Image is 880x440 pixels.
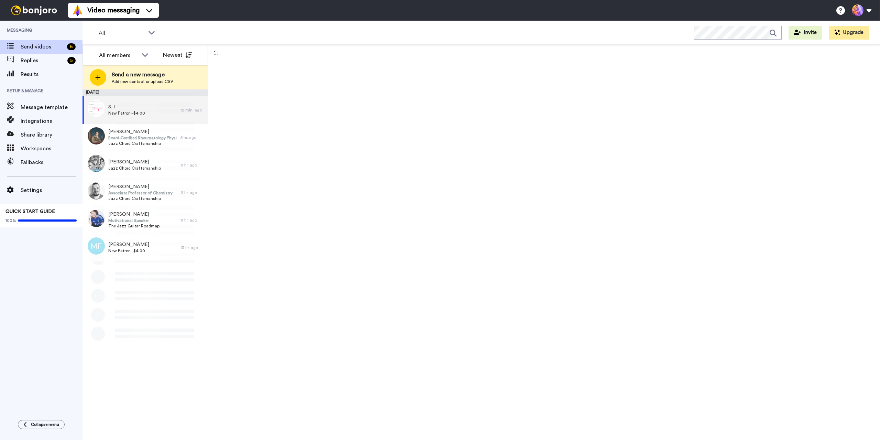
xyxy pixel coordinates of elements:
[8,6,60,15] img: bj-logo-header-white.svg
[108,190,173,196] span: Associate Professor of Chemistry
[108,241,149,248] span: [PERSON_NAME]
[108,141,177,146] span: Jazz Chord Craftsmanship
[82,89,208,96] div: [DATE]
[21,43,64,51] span: Send videos
[5,218,16,223] span: 100%
[5,209,55,214] span: QUICK START GUIDE
[88,237,105,255] img: mf.png
[18,420,65,429] button: Collapse menu
[180,162,205,168] div: 11 hr. ago
[108,104,145,110] span: S. I
[88,127,105,144] img: a26e72f6-68d8-4e2c-b45e-7915ba3ceade.jpg
[180,107,205,113] div: 12 min. ago
[108,211,159,218] span: [PERSON_NAME]
[112,71,173,79] span: Send a new message
[88,210,105,227] img: b476bb0e-7265-4db7-8024-5e6a5214090c.jpg
[31,422,59,427] span: Collapse menu
[21,144,82,153] span: Workspaces
[21,158,82,167] span: Fallbacks
[108,159,161,165] span: [PERSON_NAME]
[180,245,205,250] div: 13 hr. ago
[21,186,82,194] span: Settings
[21,131,82,139] span: Share library
[108,110,145,116] span: New Patron - $4.00
[112,79,173,84] span: Add new contact or upload CSV
[72,5,83,16] img: vm-color.svg
[88,182,105,200] img: bbcc64c6-c0ef-41d2-ac83-5cdfef173c8f.jpg
[108,196,173,201] span: Jazz Chord Craftsmanship
[108,135,177,141] span: Board-Certified Rheumatology Physician
[829,26,869,40] button: Upgrade
[108,218,159,223] span: Motivational Speaker
[180,135,205,140] div: 5 hr. ago
[88,155,105,172] img: acc87966-c00a-4c16-91bf-8a87a060c3a8.jpg
[21,70,82,78] span: Results
[108,183,173,190] span: [PERSON_NAME]
[67,57,76,64] div: 5
[180,217,205,223] div: 11 hr. ago
[158,48,197,62] button: Newest
[99,51,138,60] div: All members
[87,6,140,15] span: Video messaging
[108,248,149,254] span: New Patron - $4.00
[108,165,161,171] span: Jazz Chord Craftsmanship
[21,117,82,125] span: Integrations
[108,128,177,135] span: [PERSON_NAME]
[99,29,145,37] span: All
[88,100,105,117] img: 7566b43c-dd0a-48a5-9087-a16feb96fef2.png
[108,223,159,229] span: The Jazz Guitar Roadmap
[180,190,205,195] div: 11 hr. ago
[21,56,65,65] span: Replies
[21,103,82,111] span: Message template
[67,43,76,50] div: 6
[789,26,822,40] button: Invite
